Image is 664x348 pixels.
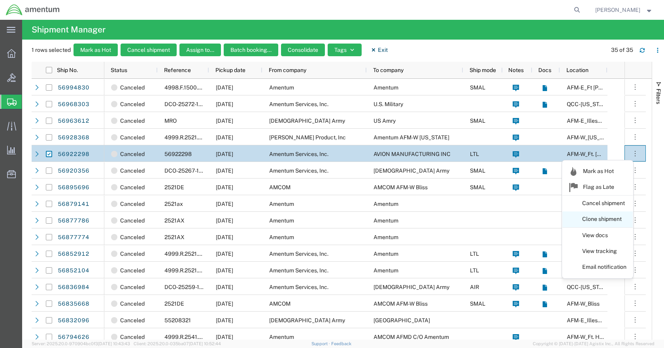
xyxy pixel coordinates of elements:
[373,217,398,224] span: Amentum
[120,279,145,295] span: Canceled
[57,298,90,310] a: 56835668
[373,184,428,190] span: AMCOM AFM-W Bliss
[269,251,328,257] span: Amentum Services, Inc.
[120,229,145,245] span: Canceled
[269,84,294,91] span: Amentum
[470,118,485,124] span: SMAL
[164,118,177,124] span: MRO
[562,179,633,195] a: Flag as Late
[567,134,618,141] span: AFM-W_Alaska
[269,67,306,73] span: From company
[164,184,184,190] span: 2521DE
[562,228,633,243] a: View docs
[120,112,145,129] span: Canceled
[562,212,633,226] a: Clone shipment
[164,317,191,323] span: 55208321
[164,167,217,174] span: DCO-25267-168596
[216,317,233,323] span: 09/16/2025
[121,44,177,56] button: Cancel shipment
[216,251,233,257] span: 09/18/2025
[328,44,362,56] button: Tags
[32,46,71,54] span: 1 rows selected
[373,300,428,307] span: AMCOM AFM-W Bliss
[216,151,233,157] span: 09/24/2025
[164,234,185,240] span: 2521AX
[57,148,90,161] a: 56922298
[57,198,90,211] a: 56879141
[98,341,130,346] span: [DATE] 10:43:43
[373,118,396,124] span: US Amry
[57,181,90,194] a: 56895696
[134,341,221,346] span: Client: 2025.20.0-035ba07
[216,84,233,91] span: 10/01/2025
[57,215,90,227] a: 56877786
[120,262,145,279] span: Canceled
[470,67,496,73] span: Ship mode
[216,267,233,274] span: 09/17/2025
[189,341,221,346] span: [DATE] 10:52:44
[655,89,662,104] span: Filters
[269,201,294,207] span: Amentum
[216,134,233,141] span: 09/25/2025
[567,334,609,340] span: AFM-W_Ft. Hood
[331,341,351,346] a: Feedback
[470,167,485,174] span: SMAL
[216,284,233,290] span: 09/19/2025
[269,217,294,224] span: Amentum
[216,101,233,107] span: 09/29/2025
[120,146,145,162] span: Canceled
[120,329,145,345] span: Canceled
[373,234,398,240] span: Amentum
[373,101,403,107] span: U.S. Military
[508,67,524,73] span: Notes
[164,251,287,257] span: 4999.R.2521.AQ.AR.0B.HAWA.00
[164,84,247,91] span: 4998.F.1500.AA.AA.00.0000.00
[562,164,633,179] a: Mark as Hot
[120,295,145,312] span: Canceled
[57,115,90,127] a: 56963612
[74,44,118,56] button: Mark as Hot
[57,98,90,111] a: 56968303
[120,179,145,196] span: Canceled
[567,101,611,107] span: QCC-Texas
[164,201,183,207] span: 2521ax
[373,84,398,91] span: Amentum
[567,284,611,290] span: QCC-Texas
[216,234,233,240] span: 09/19/2025
[57,67,78,73] span: Ship No.
[57,165,90,177] a: 56920356
[120,312,145,329] span: Canceled
[6,4,60,16] img: logo
[269,334,294,340] span: Amentum
[164,267,287,274] span: 4999.R.2521.AQ.AR.0B.HAWA.00
[32,20,106,40] h4: Shipment Manager
[57,264,90,277] a: 56852104
[120,129,145,146] span: Canceled
[567,317,610,323] span: AFM-E_Illesheim
[470,151,479,157] span: LTL
[269,284,328,290] span: Amentum Services, Inc.
[470,84,485,91] span: SMAL
[562,260,633,274] a: Email notification
[311,341,331,346] a: Support
[111,67,127,73] span: Status
[164,300,184,307] span: 2521DE
[373,134,449,141] span: Amentum AFM-W Alaska
[595,6,640,14] span: Ana Nelson
[269,317,345,323] span: US Army
[216,217,233,224] span: 09/19/2025
[269,234,294,240] span: Amentum
[269,167,328,174] span: Amentum Services, Inc.
[538,67,551,73] span: Docs
[595,5,653,15] button: [PERSON_NAME]
[567,84,638,91] span: AFM-E_Ft Campbell
[373,251,398,257] span: Amentum
[120,245,145,262] span: Canceled
[216,300,233,307] span: 09/16/2025
[57,231,90,244] a: 56877774
[57,314,90,327] a: 56832096
[269,134,346,141] span: Kennon Product, Inc
[216,334,233,340] span: 09/11/2025
[373,334,449,340] span: AMCOM AFMD C/O Amentum
[373,67,404,73] span: To company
